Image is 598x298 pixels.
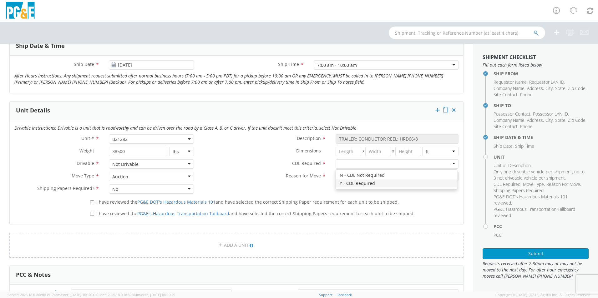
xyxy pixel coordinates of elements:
span: Possessor LAN ID [533,111,568,117]
li: , [545,85,554,92]
a: Feedback [337,292,352,297]
span: Copyright © [DATE]-[DATE] Agistix Inc., All Rights Reserved [495,292,590,297]
h3: Unit Details [16,107,50,114]
li: , [555,85,566,92]
span: X [391,147,395,156]
a: PG&E's Hazardous Transportation Tailboard [137,211,229,216]
span: Site Contact [494,92,518,97]
strong: Shipment Checklist [483,54,536,61]
span: Fill out each form listed below [483,62,589,68]
div: Y - CDL Required [336,179,457,187]
span: Ship Date [494,143,513,149]
span: Only one driveable vehicle per shipment, up to 3 not driveable vehicle per shipment [494,169,585,181]
span: Ship Time [278,61,299,67]
span: Zip Code [568,117,585,123]
li: , [527,85,544,92]
h4: Ship To [494,103,589,108]
li: , [494,181,521,187]
span: Phone [520,123,533,129]
span: PCC [494,232,502,238]
a: PG&E DOT's Hazardous Materials 101 [137,199,215,205]
li: , [494,162,507,169]
li: , [494,117,525,123]
span: Unit # [494,162,506,168]
li: , [527,117,544,123]
li: , [494,194,587,206]
h4: Ship Date & Time [494,135,589,140]
input: Length [336,147,361,156]
span: Drivable [77,160,94,166]
span: Client: 2025.18.0-0e69584 [96,292,175,297]
span: Reason For Move [546,181,580,187]
div: 7:00 am - 10:00 am [317,62,357,68]
li: , [555,117,566,123]
span: State [555,85,565,91]
span: Requests received after 2:30pm may or may not be moved to the next day. For after hour emergency ... [483,261,589,279]
span: X [361,147,366,156]
li: , [568,85,586,92]
li: , [494,85,525,92]
h4: Unit [494,155,589,159]
li: , [494,92,519,98]
img: pge-logo-06675f144f4cfa6a6814.png [5,2,36,20]
span: Weight [79,148,94,154]
span: Requestor Name [494,79,527,85]
span: PG&E Hazardous Transportation Tailboard reviewed [494,206,575,218]
li: , [494,123,519,130]
input: Width [365,147,391,156]
span: Move Type [523,181,544,187]
input: I have reviewed thePG&E's Hazardous Transportation Tailboardand have selected the correct Shippin... [90,212,94,216]
h3: PCC & Notes [16,272,51,278]
span: PCC [45,291,53,296]
span: Shipping Papers Required [494,187,544,193]
li: , [494,111,531,117]
span: PG&E DOT's Hazardous Materials 101 reviewed [494,194,568,206]
span: B21282 [112,136,190,142]
span: Site Contact [494,123,518,129]
li: , [545,117,554,123]
span: master, [DATE] 08:10:29 [137,292,175,297]
div: Auction [112,174,128,180]
input: Height [395,147,421,156]
li: , [494,169,587,181]
input: I have reviewed thePG&E DOT's Hazardous Materials 101and have selected the correct Shipping Paper... [90,200,94,204]
span: City [545,85,553,91]
span: Ship Date [74,61,94,67]
span: Address [527,117,543,123]
span: Internal Notes Only [242,290,283,296]
button: Submit [483,248,589,259]
span: Phone [520,92,533,97]
span: Server: 2025.18.0-a0edd1917ac [8,292,95,297]
span: Company Name [494,117,525,123]
span: Reason for Move [286,173,321,179]
h4: PCC [494,224,589,229]
span: Company Name [494,85,525,91]
span: B21282 [109,134,194,144]
li: , [508,162,532,169]
span: Possessor Contact [494,111,530,117]
span: Address [527,85,543,91]
a: Support [319,292,332,297]
span: CDL Required [494,181,520,187]
span: Unit # [81,135,94,141]
span: Zip Code [568,85,585,91]
div: Not Drivable [112,161,139,167]
span: Dimensions [296,148,321,154]
li: , [546,181,581,187]
h4: Ship From [494,71,589,76]
div: N - CDL Not Required [336,171,457,179]
a: ADD A UNIT [9,233,464,258]
li: , [494,143,514,149]
li: , [523,181,545,187]
li: , [494,187,545,194]
span: Move Type [72,173,94,179]
span: City [545,117,553,123]
span: Description [297,135,321,141]
span: Description [508,162,531,168]
span: CDL Required [292,160,321,166]
li: , [529,79,565,85]
div: No [112,186,118,192]
span: I have reviewed the and have selected the correct Shipping Papers requirement for each unit to be... [96,211,415,216]
input: Shipment, Tracking or Reference Number (at least 4 chars) [389,27,545,39]
span: master, [DATE] 10:10:00 [57,292,95,297]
